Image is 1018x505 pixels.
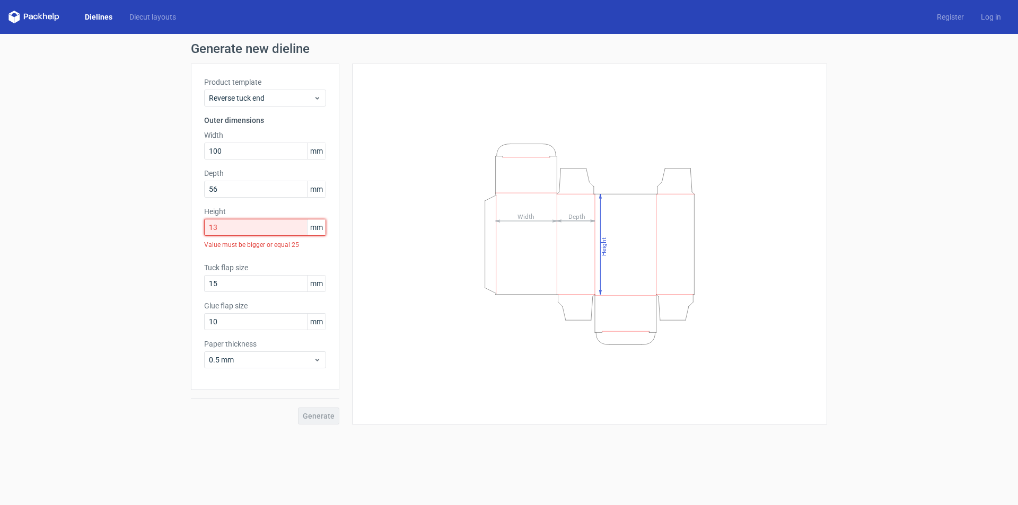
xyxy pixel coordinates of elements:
[204,168,326,179] label: Depth
[204,77,326,87] label: Product template
[972,12,1010,22] a: Log in
[568,212,585,220] tspan: Depth
[307,314,326,330] span: mm
[928,12,972,22] a: Register
[204,339,326,349] label: Paper thickness
[204,115,326,126] h3: Outer dimensions
[204,262,326,273] label: Tuck flap size
[204,206,326,217] label: Height
[204,300,326,311] label: Glue flap size
[307,276,326,291] span: mm
[121,12,185,22] a: Diecut layouts
[204,236,326,254] div: Value must be bigger or equal 25
[76,12,121,22] a: Dielines
[204,130,326,140] label: Width
[307,181,326,197] span: mm
[307,219,326,235] span: mm
[209,355,313,365] span: 0.5 mm
[517,212,534,220] tspan: Width
[307,143,326,159] span: mm
[191,42,827,55] h1: Generate new dieline
[600,237,608,255] tspan: Height
[209,93,313,103] span: Reverse tuck end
